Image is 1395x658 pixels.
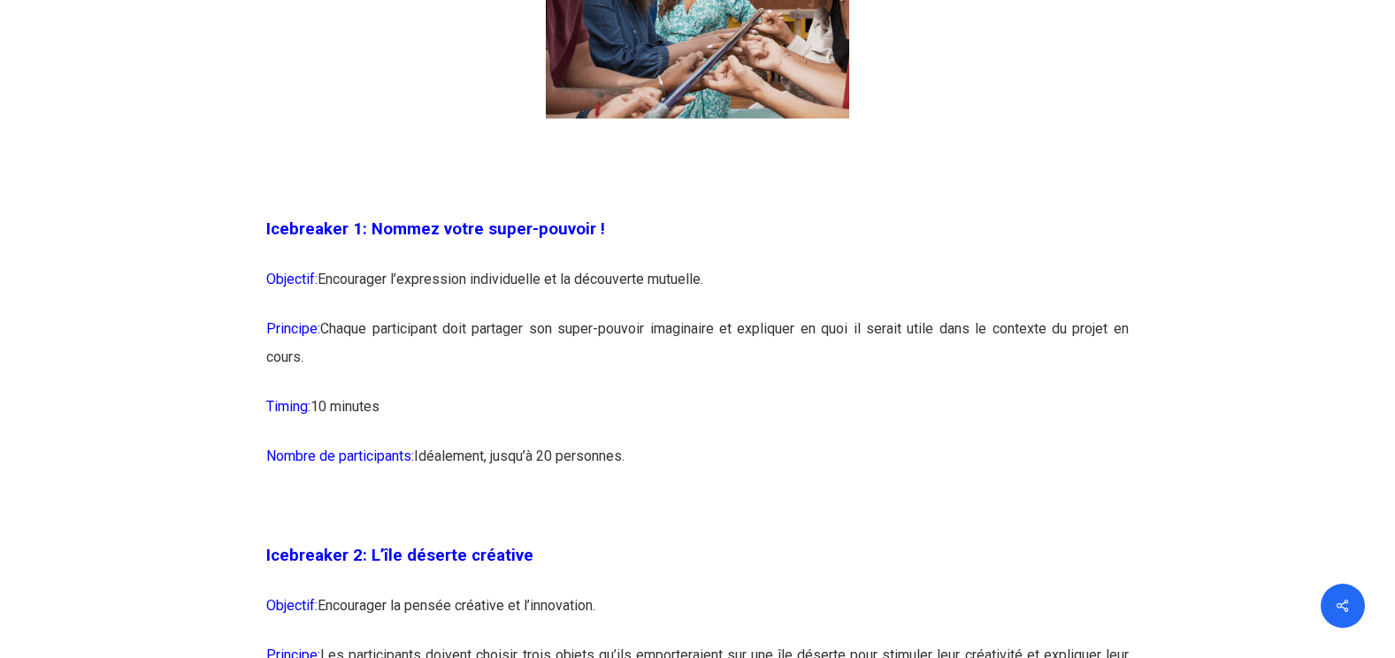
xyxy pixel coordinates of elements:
[266,398,310,415] span: Timing:
[266,597,318,614] span: Objectif:
[266,219,605,239] span: Icebreaker 1: Nommez votre super-pouvoir !
[266,546,533,565] span: Icebreaker 2: L’île déserte créative
[266,320,320,337] span: Principe:
[266,448,414,464] span: Nombre de participants:
[266,315,1129,393] p: Chaque participant doit partager son super-pouvoir imaginaire et expliquer en quoi il serait util...
[266,592,1129,641] p: Encourager la pensée créative et l’innovation.
[266,442,1129,492] p: Idéalement, jusqu’à 20 personnes.
[266,271,318,287] span: Objectif:
[266,265,1129,315] p: Encourager l’expression individuelle et la découverte mutuelle.
[266,393,1129,442] p: 10 minutes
